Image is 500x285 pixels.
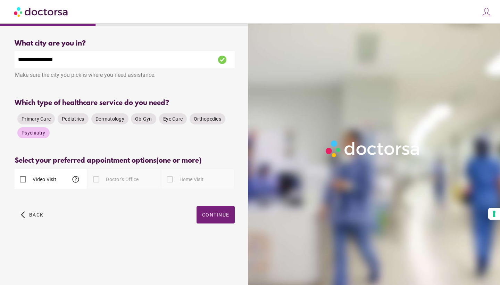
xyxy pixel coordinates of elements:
[22,130,45,136] span: Psychiatry
[62,116,84,122] span: Pediatrics
[202,212,229,218] span: Continue
[194,116,221,122] span: Orthopedics
[14,4,69,19] img: Doctorsa.com
[105,176,139,183] label: Doctor's Office
[15,68,235,83] div: Make sure the city you pick is where you need assistance.
[163,116,183,122] span: Eye Care
[29,212,43,218] span: Back
[95,116,124,122] span: Dermatology
[22,116,51,122] span: Primary Care
[18,206,46,223] button: arrow_back_ios Back
[135,116,152,122] span: Ob-Gyn
[31,176,56,183] label: Video Visit
[72,175,80,184] span: help
[482,7,491,17] img: icons8-customer-100.png
[15,157,235,165] div: Select your preferred appointment options
[178,176,204,183] label: Home Visit
[15,99,235,107] div: Which type of healthcare service do you need?
[197,206,235,223] button: Continue
[156,157,201,165] span: (one or more)
[488,208,500,220] button: Your consent preferences for tracking technologies
[323,138,423,160] img: Logo-Doctorsa-trans-White-partial-flat.png
[15,40,235,48] div: What city are you in?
